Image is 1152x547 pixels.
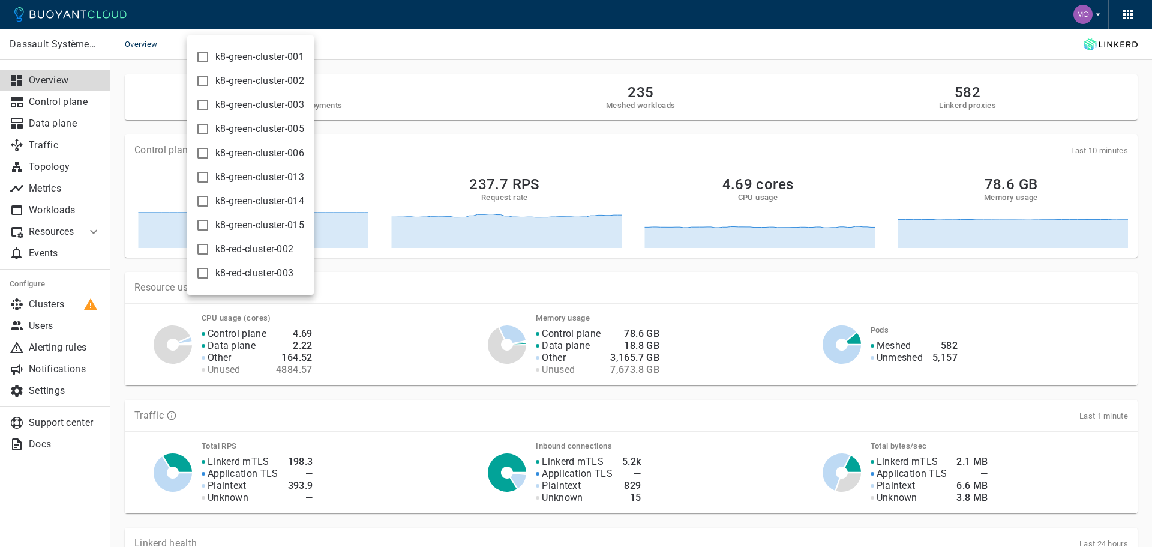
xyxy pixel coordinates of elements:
span: k8-green-cluster-013 [215,171,304,183]
span: k8-red-cluster-002 [215,243,293,255]
span: k8-green-cluster-002 [215,75,304,87]
span: k8-green-cluster-015 [215,219,304,231]
span: k8-green-cluster-001 [215,51,304,63]
span: k8-green-cluster-014 [215,195,304,207]
span: k8-green-cluster-005 [215,123,304,135]
span: k8-green-cluster-003 [215,99,304,111]
span: k8-green-cluster-006 [215,147,304,159]
span: k8-red-cluster-003 [215,267,293,279]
